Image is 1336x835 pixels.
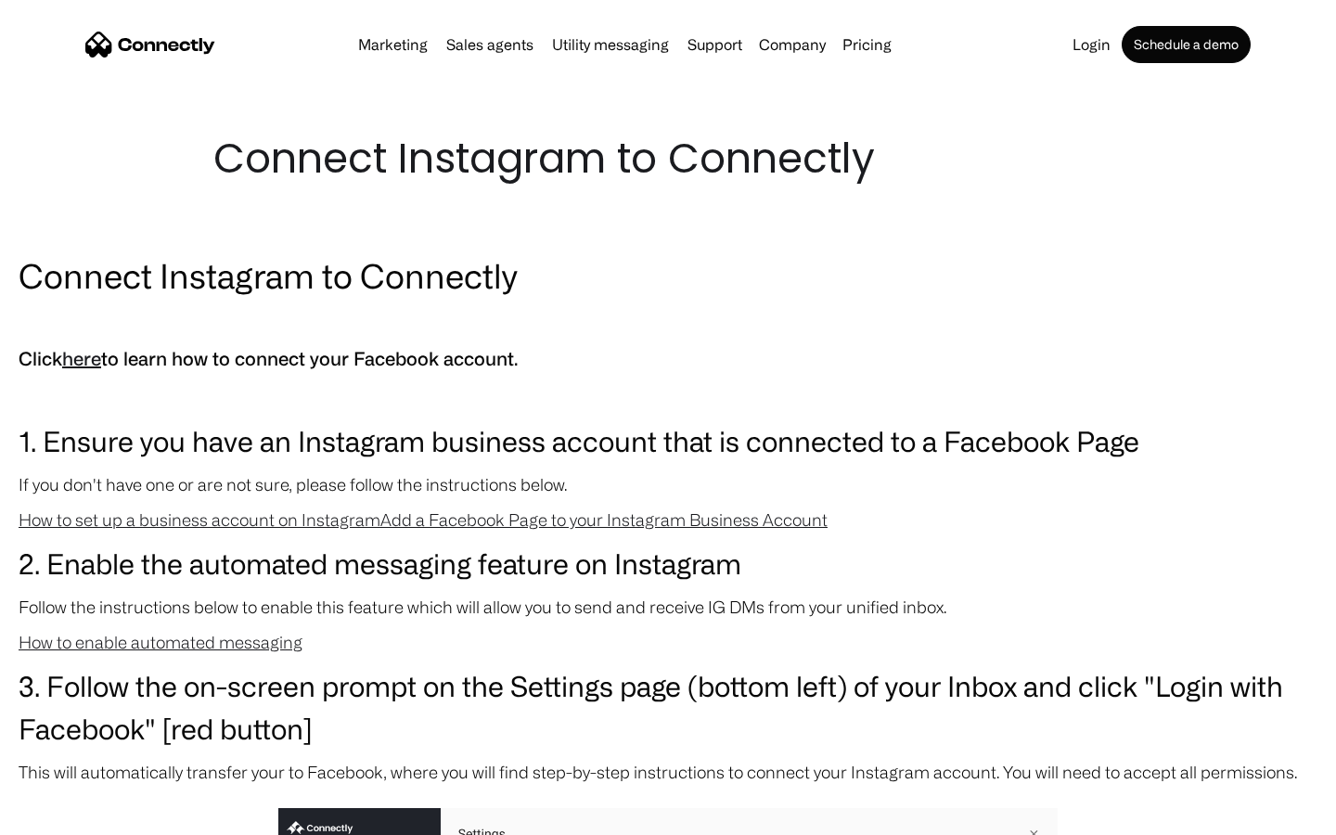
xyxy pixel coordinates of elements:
[19,803,111,829] aside: Language selected: English
[19,633,302,651] a: How to enable automated messaging
[439,37,541,52] a: Sales agents
[62,348,101,369] a: here
[19,471,1317,497] p: If you don't have one or are not sure, please follow the instructions below.
[19,384,1317,410] p: ‍
[680,37,750,52] a: Support
[19,419,1317,462] h3: 1. Ensure you have an Instagram business account that is connected to a Facebook Page
[835,37,899,52] a: Pricing
[545,37,676,52] a: Utility messaging
[1122,26,1251,63] a: Schedule a demo
[351,37,435,52] a: Marketing
[19,343,1317,375] h5: Click to learn how to connect your Facebook account.
[19,759,1317,785] p: This will automatically transfer your to Facebook, where you will find step-by-step instructions ...
[19,664,1317,750] h3: 3. Follow the on-screen prompt on the Settings page (bottom left) of your Inbox and click "Login ...
[1065,37,1118,52] a: Login
[380,510,828,529] a: Add a Facebook Page to your Instagram Business Account
[19,252,1317,299] h2: Connect Instagram to Connectly
[19,594,1317,620] p: Follow the instructions below to enable this feature which will allow you to send and receive IG ...
[37,803,111,829] ul: Language list
[759,32,826,58] div: Company
[213,130,1123,187] h1: Connect Instagram to Connectly
[19,510,380,529] a: How to set up a business account on Instagram
[19,308,1317,334] p: ‍
[19,542,1317,584] h3: 2. Enable the automated messaging feature on Instagram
